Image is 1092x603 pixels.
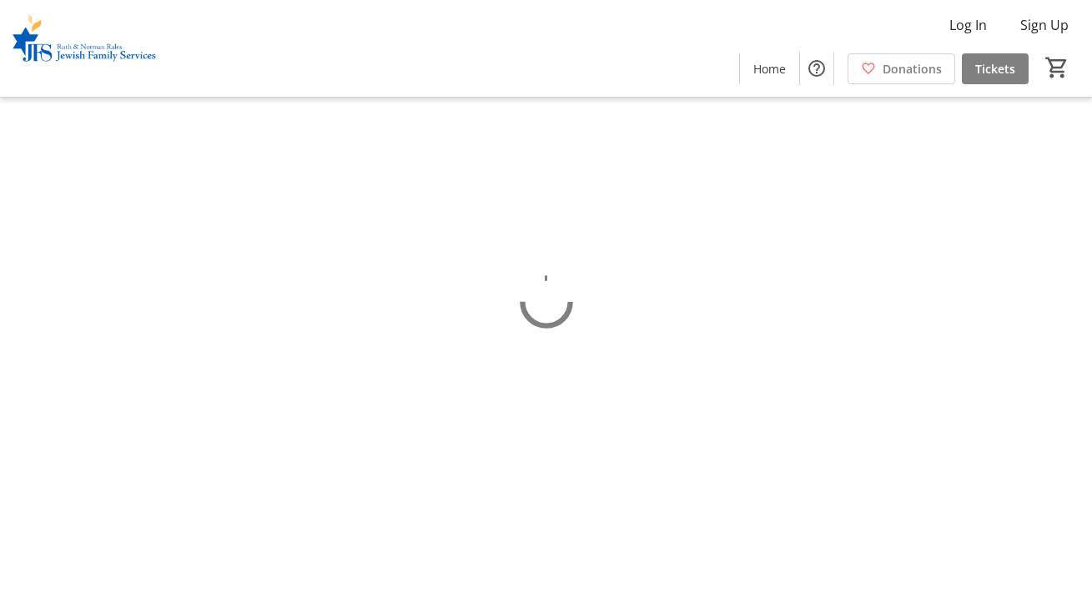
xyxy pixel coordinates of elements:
button: Help [800,52,833,85]
button: Log In [936,12,1000,38]
a: Donations [848,53,955,84]
span: Sign Up [1020,15,1069,35]
a: Tickets [962,53,1029,84]
img: Ruth & Norman Rales Jewish Family Services's Logo [10,7,159,90]
span: Log In [949,15,987,35]
span: Home [753,60,786,78]
span: Tickets [975,60,1015,78]
a: Home [740,53,799,84]
button: Cart [1042,53,1072,83]
span: Donations [883,60,942,78]
button: Sign Up [1007,12,1082,38]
